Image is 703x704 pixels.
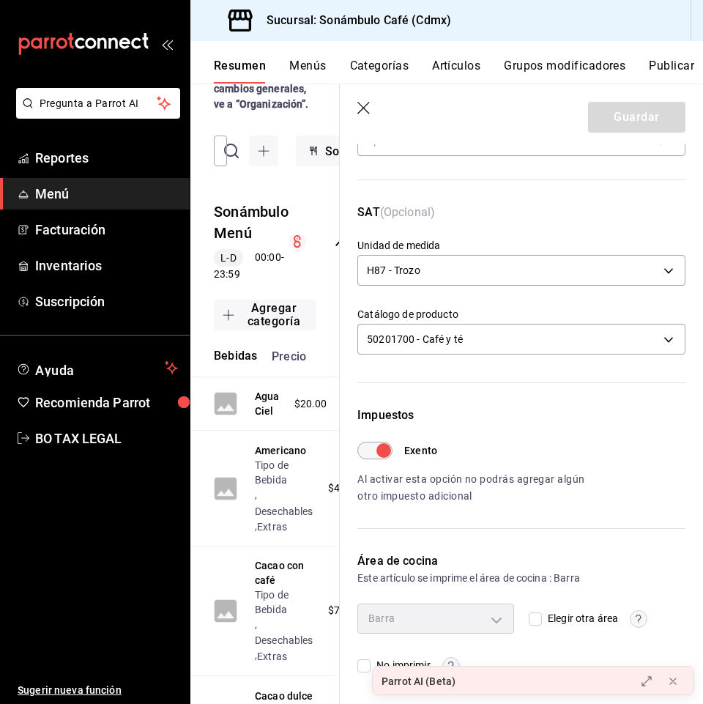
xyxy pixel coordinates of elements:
span: Suscripción [35,292,178,311]
span: Facturación [35,220,178,240]
label: Catálogo de producto [357,309,685,319]
span: Sonámbulo Café - Cdmx [325,144,453,158]
span: L-D [215,251,242,266]
button: Grupos modificadores [504,59,625,84]
span: BO TAX LEGAL [35,429,178,448]
div: , , [255,588,313,664]
div: Parrot AI (Beta) [382,674,455,689]
label: Unidad de medida [357,240,685,251]
button: Extras [257,649,287,664]
input: Buscar menú [245,136,253,166]
span: Reportes [35,148,178,168]
button: Resumen [214,59,266,84]
span: Pregunta a Parrot AI [40,96,157,111]
button: Categorías [350,59,409,84]
button: Desechables [255,504,313,519]
button: Sonámbulo Café - Cdmx [296,136,480,166]
button: Bebidas [214,348,257,365]
span: $75.00 [328,603,361,618]
button: Cacao dulce [255,689,313,703]
button: Artículos [432,59,480,84]
span: Elegir otra área [542,611,618,626]
span: Exento [404,443,437,459]
span: Recomienda Parrot [35,393,178,412]
span: $45.00 [328,481,361,496]
a: Pregunta a Parrot AI [10,106,180,122]
span: No imprimir [371,658,430,673]
h3: Sucursal: Sonámbulo Café (Cdmx) [255,12,451,29]
span: Menú [35,184,178,204]
p: Al activar esta opción no podrás agregar algún otro impuesto adicional [357,471,586,505]
p: (Opcional) [357,204,685,239]
button: Desechables [255,633,313,648]
button: Americano [255,443,306,458]
div: Barra [357,604,514,633]
div: H87 - Trozo [357,255,685,286]
div: Impuestos [357,407,685,424]
button: open_drawer_menu [161,38,173,50]
strong: SAT [357,205,379,219]
div: navigation tabs [214,59,703,84]
button: Publicar [649,59,694,84]
div: Área de cocina [357,552,685,570]
span: $20.00 [294,396,327,412]
span: Sugerir nueva función [18,683,178,698]
button: Cacao con café [255,558,313,588]
strong: Para cambios generales, ve a “Organización”. [214,67,309,110]
button: Tipo de Bebida [255,588,313,617]
button: Sonámbulo Menú [214,201,289,243]
button: Menús [289,59,326,84]
span: Ayuda [35,359,159,377]
div: , , [255,458,313,534]
span: Inventarios [35,256,178,275]
button: Extras [257,519,287,534]
button: Pregunta a Parrot AI [16,88,180,119]
div: 00:00 - 23:59 [214,249,289,282]
div: collapse-menu-row [190,190,340,294]
div: Precio [257,349,351,363]
span: 50201700 - Café y té [367,332,463,347]
button: Agua Ciel [255,389,280,418]
div: Este artículo se imprime el área de cocina : Barra [357,570,685,586]
button: Agregar categoría [214,300,316,330]
button: Tipo de Bebida [255,458,313,487]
